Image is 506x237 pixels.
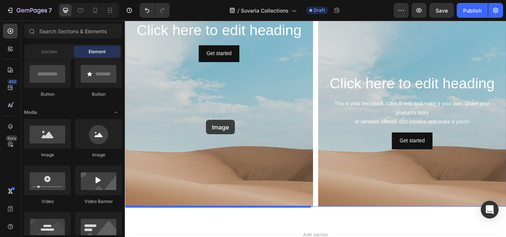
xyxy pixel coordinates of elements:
[89,48,106,55] span: Element
[24,91,71,98] div: Button
[7,79,18,85] div: 450
[6,135,18,141] div: Beta
[436,7,448,14] span: Save
[481,201,499,219] div: Open Intercom Messenger
[24,24,122,38] input: Search Sections & Elements
[75,91,122,98] div: Button
[75,152,122,158] div: Image
[457,3,488,18] button: Publish
[314,7,325,14] span: Draft
[463,7,482,14] div: Publish
[237,7,239,14] span: /
[140,3,170,18] div: Undo/Redo
[3,3,55,18] button: 7
[24,152,71,158] div: Image
[24,198,71,205] div: Video
[24,109,37,116] span: Media
[241,7,289,14] span: Suvaria Collections
[110,106,122,118] span: Toggle open
[429,3,454,18] button: Save
[41,48,57,55] span: Section
[75,198,122,205] div: Video Banner
[125,21,506,237] iframe: Design area
[49,6,52,15] p: 7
